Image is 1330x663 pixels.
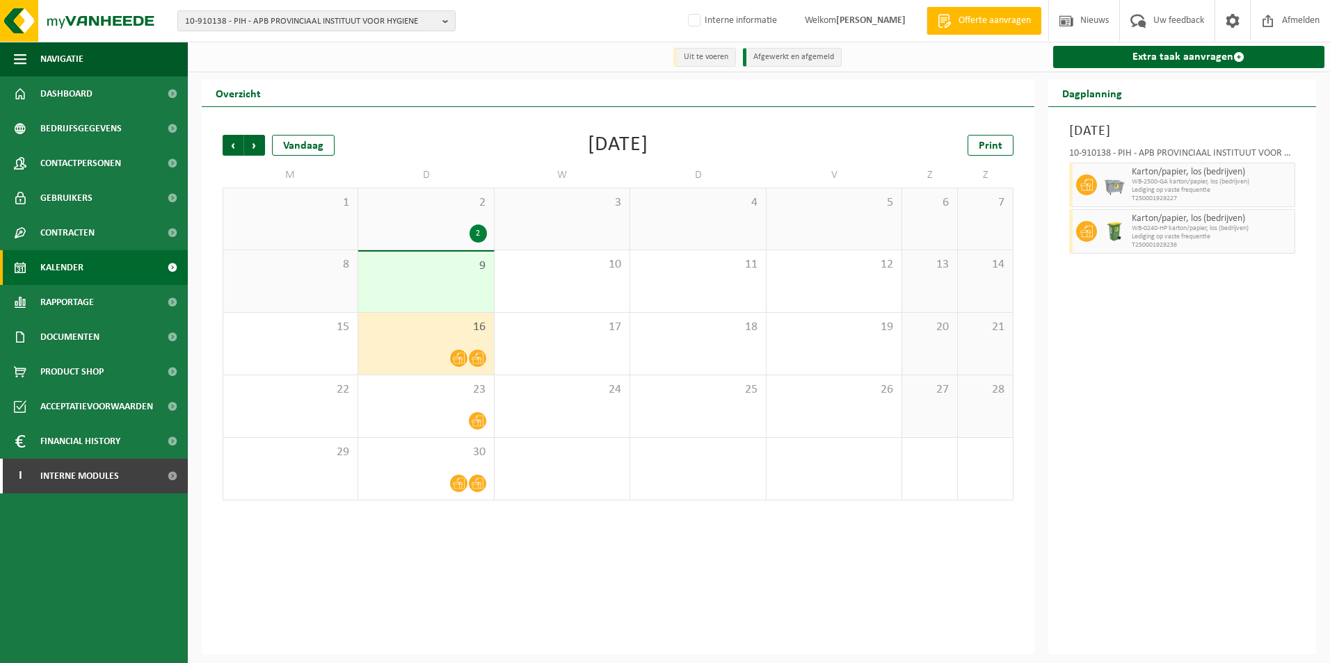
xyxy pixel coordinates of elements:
[40,250,83,285] span: Kalender
[588,135,648,156] div: [DATE]
[1104,174,1125,195] img: WB-2500-GAL-GY-01
[909,320,950,335] span: 20
[502,257,623,272] span: 10
[1132,224,1292,233] span: WB-0240-HP karton/papier, los (bedrijven)
[909,257,950,272] span: 13
[637,320,758,335] span: 18
[202,79,275,106] h2: Overzicht
[365,259,486,274] span: 9
[965,320,1006,335] span: 21
[958,163,1013,188] td: Z
[230,320,351,335] span: 15
[40,285,94,320] span: Rapportage
[185,11,437,32] span: 10-910138 - PIH - APB PROVINCIAAL INSTITUUT VOOR HYGIENE
[358,163,494,188] td: D
[637,257,758,272] span: 11
[40,354,104,389] span: Product Shop
[927,7,1041,35] a: Offerte aanvragen
[1053,46,1325,68] a: Extra taak aanvragen
[965,257,1006,272] span: 14
[365,445,486,460] span: 30
[365,320,486,335] span: 16
[470,224,487,243] div: 2
[968,135,1013,156] a: Print
[979,140,1002,152] span: Print
[40,320,99,354] span: Documenten
[637,382,758,398] span: 25
[1132,233,1292,241] span: Lediging op vaste frequentie
[965,195,1006,211] span: 7
[1132,167,1292,178] span: Karton/papier, los (bedrijven)
[230,195,351,211] span: 1
[630,163,766,188] td: D
[223,163,358,188] td: M
[774,195,895,211] span: 5
[836,15,906,26] strong: [PERSON_NAME]
[495,163,630,188] td: W
[1132,186,1292,195] span: Lediging op vaste frequentie
[40,459,119,493] span: Interne modules
[40,181,93,215] span: Gebruikers
[223,135,243,156] span: Vorige
[955,14,1034,28] span: Offerte aanvragen
[1132,195,1292,203] span: T250001929227
[673,48,736,67] li: Uit te voeren
[1132,213,1292,224] span: Karton/papier, los (bedrijven)
[502,320,623,335] span: 17
[502,195,623,211] span: 3
[743,48,842,67] li: Afgewerkt en afgemeld
[1048,79,1136,106] h2: Dagplanning
[230,382,351,398] span: 22
[774,320,895,335] span: 19
[685,10,777,31] label: Interne informatie
[40,389,153,424] span: Acceptatievoorwaarden
[40,215,95,250] span: Contracten
[40,146,121,181] span: Contactpersonen
[40,76,93,111] span: Dashboard
[767,163,902,188] td: V
[365,195,486,211] span: 2
[909,382,950,398] span: 27
[365,382,486,398] span: 23
[40,424,120,459] span: Financial History
[774,382,895,398] span: 26
[774,257,895,272] span: 12
[637,195,758,211] span: 4
[230,445,351,460] span: 29
[272,135,335,156] div: Vandaag
[14,459,26,493] span: I
[40,42,83,76] span: Navigatie
[244,135,265,156] span: Volgende
[1132,178,1292,186] span: WB-2500-GA karton/papier, los (bedrijven)
[230,257,351,272] span: 8
[1069,149,1296,163] div: 10-910138 - PIH - APB PROVINCIAAL INSTITUUT VOOR HYGIENE - [GEOGRAPHIC_DATA]
[177,10,456,31] button: 10-910138 - PIH - APB PROVINCIAAL INSTITUUT VOOR HYGIENE
[502,382,623,398] span: 24
[965,382,1006,398] span: 28
[902,163,958,188] td: Z
[1132,241,1292,249] span: T250001929236
[909,195,950,211] span: 6
[1069,121,1296,142] h3: [DATE]
[40,111,122,146] span: Bedrijfsgegevens
[1104,221,1125,242] img: WB-0240-HPE-GN-50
